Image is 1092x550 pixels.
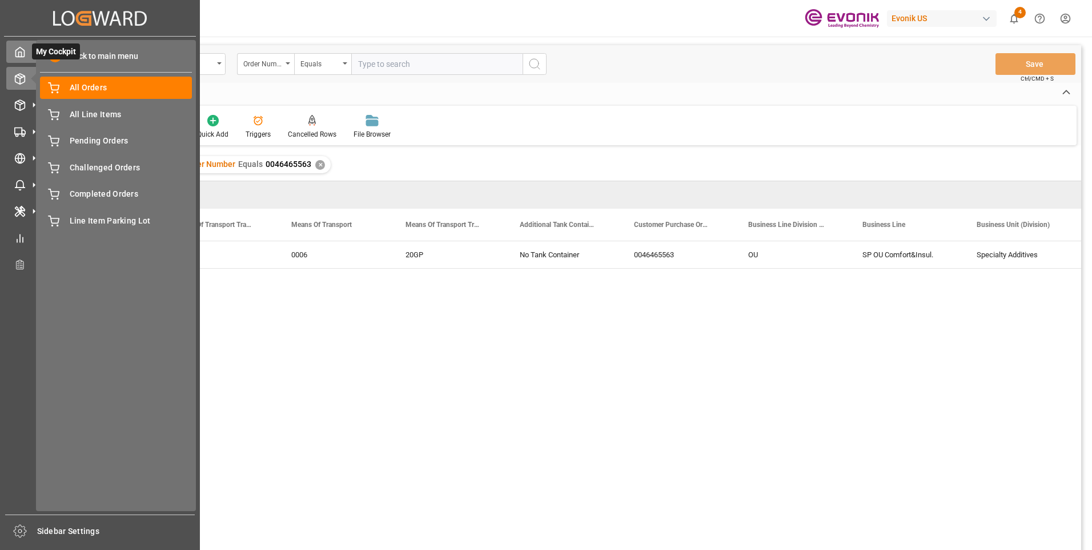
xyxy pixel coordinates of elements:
[6,226,194,249] a: My Reports
[1027,6,1053,31] button: Help Center
[40,77,192,99] a: All Orders
[266,160,311,169] span: 0046465563
[40,130,192,152] a: Pending Orders
[887,7,1001,29] button: Evonik US
[887,10,997,27] div: Evonik US
[963,241,1077,268] div: Specialty Additives
[246,129,271,140] div: Triggers
[40,209,192,232] a: Line Item Parking Lot
[1001,6,1027,31] button: show 4 new notifications
[70,188,192,200] span: Completed Orders
[237,53,294,75] button: open menu
[61,50,138,62] span: Back to main menu
[523,53,547,75] button: search button
[291,221,352,229] span: Means Of Transport
[315,160,325,170] div: ✕
[288,129,336,140] div: Cancelled Rows
[32,43,80,59] span: My Cockpit
[70,135,192,147] span: Pending Orders
[70,109,192,121] span: All Line Items
[40,156,192,178] a: Challenged Orders
[70,162,192,174] span: Challenged Orders
[1021,74,1054,83] span: Ctrl/CMD + S
[177,221,254,229] span: Mode Of Transport Translation
[351,53,523,75] input: Type to search
[278,241,392,268] div: 0006
[995,53,1075,75] button: Save
[184,160,235,169] span: Order Number
[406,221,482,229] span: Means Of Transport Translation
[805,9,879,29] img: Evonik-brand-mark-Deep-Purple-RGB.jpeg_1700498283.jpeg
[197,129,228,140] div: Quick Add
[6,41,194,63] a: My CockpitMy Cockpit
[243,56,282,69] div: Order Number
[520,221,596,229] span: Additional Tank Container Translation
[354,129,391,140] div: File Browser
[620,241,734,268] div: 0046465563
[40,183,192,205] a: Completed Orders
[70,82,192,94] span: All Orders
[70,215,192,227] span: Line Item Parking Lot
[1014,7,1026,18] span: 4
[40,103,192,125] a: All Line Items
[748,221,825,229] span: Business Line Division Code
[163,241,278,268] div: FCL
[300,56,339,69] div: Equals
[734,241,849,268] div: OU
[634,221,710,229] span: Customer Purchase Order Number
[392,241,506,268] div: 20GP
[849,241,963,268] div: SP OU Comfort&Insul.
[977,221,1050,229] span: Business Unit (Division)
[294,53,351,75] button: open menu
[506,241,620,268] div: No Tank Container
[862,221,905,229] span: Business Line
[6,253,194,276] a: Transport Planner
[37,525,195,537] span: Sidebar Settings
[238,160,263,169] span: Equals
